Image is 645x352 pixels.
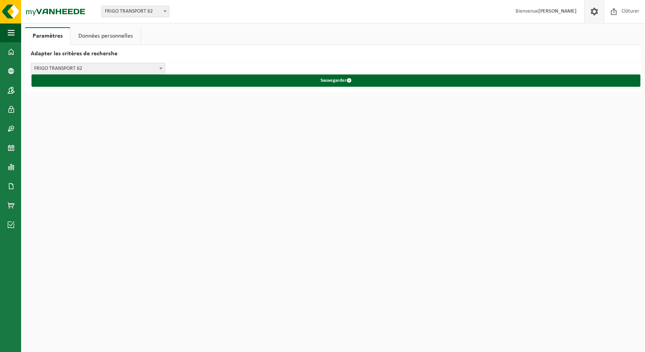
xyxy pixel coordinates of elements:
[31,74,640,87] button: Sauvegarder
[31,63,165,74] span: FRIGO TRANSPORT 62
[102,6,169,17] span: FRIGO TRANSPORT 62
[538,8,577,14] strong: [PERSON_NAME]
[101,6,169,17] span: FRIGO TRANSPORT 62
[25,27,70,45] a: Paramètres
[71,27,141,45] a: Données personnelles
[25,45,641,63] h2: Adapter les critères de recherche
